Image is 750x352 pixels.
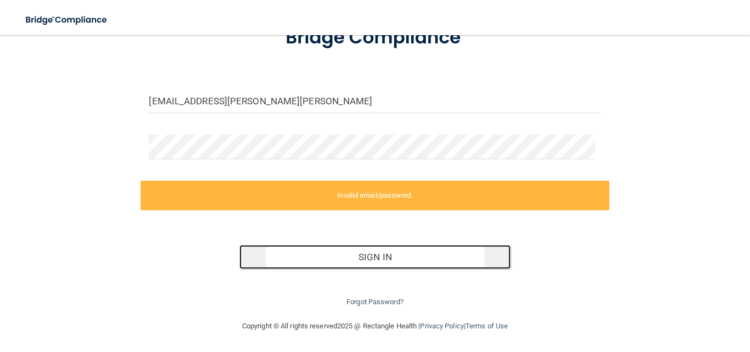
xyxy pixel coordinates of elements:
img: bridge_compliance_login_screen.278c3ca4.svg [266,14,484,62]
a: Terms of Use [466,322,508,330]
a: Forgot Password? [346,298,404,306]
label: Invalid email/password. [141,181,609,210]
img: bridge_compliance_login_screen.278c3ca4.svg [16,9,117,31]
iframe: Drift Widget Chat Controller [559,274,737,318]
input: Email [149,88,601,113]
div: Copyright © All rights reserved 2025 @ Rectangle Health | | [175,309,575,344]
a: Privacy Policy [420,322,463,330]
button: Sign In [239,245,511,269]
